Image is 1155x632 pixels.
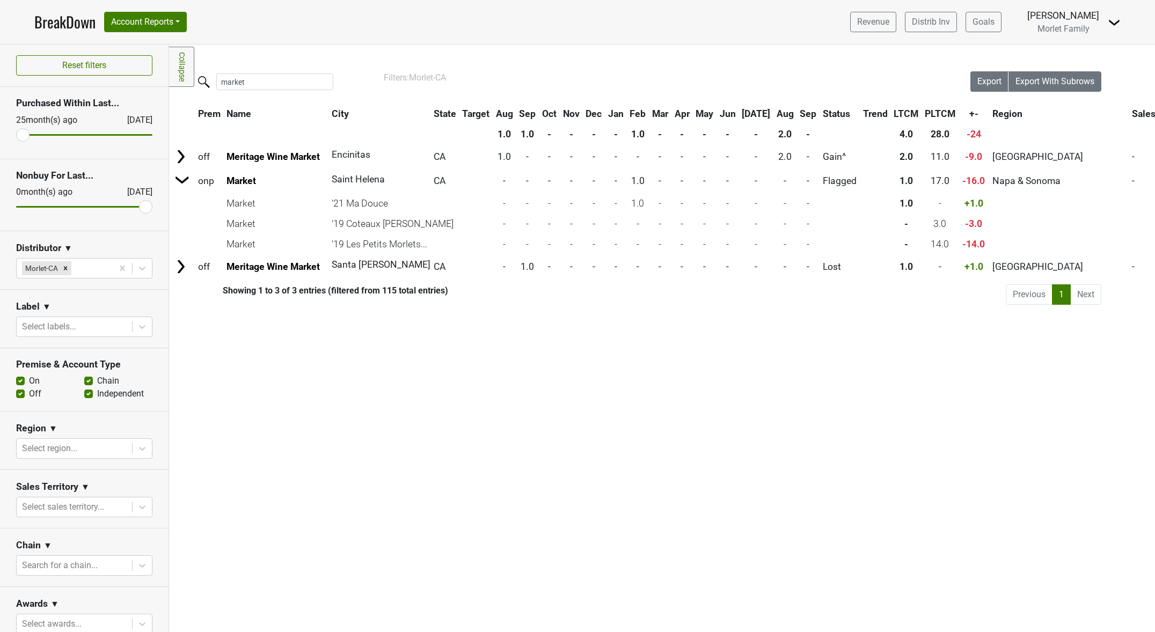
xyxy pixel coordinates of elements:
button: Export [970,71,1009,92]
th: Aug: activate to sort column ascending [493,104,516,123]
td: - [798,194,820,213]
td: - [774,214,796,233]
a: Meritage Wine Market [226,151,320,162]
span: Status [823,108,850,119]
span: - [593,151,595,162]
td: - [717,214,739,233]
span: Saint Helena [332,174,385,185]
td: - [739,234,773,254]
th: May: activate to sort column ascending [693,104,716,123]
span: CA [434,261,445,272]
span: - [593,175,595,186]
span: -9.0 [965,151,982,162]
th: Apr: activate to sort column ascending [672,104,692,123]
td: - [583,194,604,213]
div: 25 month(s) ago [16,114,101,127]
td: - [891,234,921,254]
td: - [774,234,796,254]
td: - [774,194,796,213]
span: 1.0 [521,261,534,272]
td: - [605,234,626,254]
td: Market [224,214,328,233]
a: Revenue [850,12,896,32]
td: - [560,234,582,254]
td: '21 Ma Douce [329,194,423,213]
td: - [717,194,739,213]
th: Trend: activate to sort column ascending [860,104,890,123]
td: - [672,194,692,213]
th: - [672,124,692,144]
span: Morlet-CA [409,72,446,83]
span: PLTCM [925,108,955,119]
span: -16.0 [962,175,985,186]
th: Sep: activate to sort column ascending [517,104,539,123]
img: Dropdown Menu [1108,16,1121,29]
th: Aug: activate to sort column ascending [774,104,796,123]
td: - [693,194,716,213]
th: PLTCM: activate to sort column ascending [922,104,958,123]
th: Dec: activate to sort column ascending [583,104,604,123]
span: - [807,175,809,186]
th: +-: activate to sort column ascending [959,104,989,123]
span: 1.0 [900,261,913,272]
span: Prem [198,108,221,119]
span: Encinitas [332,149,370,160]
span: Morlet Family [1037,24,1090,34]
th: - [693,124,716,144]
span: ▼ [43,539,52,552]
span: CA [434,151,445,162]
span: Santa [PERSON_NAME] [332,259,430,270]
span: +1.0 [964,261,983,272]
td: - [922,194,958,213]
span: - [615,151,617,162]
td: - [517,234,539,254]
span: ▼ [81,481,90,494]
h3: Region [16,423,46,434]
span: - [784,175,786,186]
th: - [739,124,773,144]
span: Name [226,108,251,119]
th: Status: activate to sort column ascending [820,104,859,123]
span: - [681,261,683,272]
span: -24 [967,129,981,139]
td: - [517,214,539,233]
span: - [503,261,506,272]
span: - [570,151,573,162]
td: - [539,234,559,254]
th: - [798,124,820,144]
th: Feb: activate to sort column ascending [627,104,649,123]
span: - [726,151,729,162]
th: - [560,124,582,144]
h3: Awards [16,598,48,609]
td: +1.0 [959,194,989,213]
img: Arrow right [174,172,191,188]
span: - [703,261,706,272]
td: - [739,214,773,233]
span: - [526,175,529,186]
a: BreakDown [34,11,96,33]
span: ▼ [42,300,51,313]
td: - [493,234,516,254]
td: - [605,194,626,213]
th: 2.0 [774,124,796,144]
span: [GEOGRAPHIC_DATA] [992,261,1083,272]
a: Market [226,175,256,186]
td: - [605,214,626,233]
button: Export With Subrows [1008,71,1101,92]
th: - [539,124,559,144]
a: Distrib Inv [905,12,957,32]
span: - [755,151,757,162]
span: ▼ [49,422,57,435]
label: Chain [97,374,119,387]
span: - [726,175,729,186]
th: Prem: activate to sort column ascending [195,104,223,123]
td: - [672,234,692,254]
span: - [807,261,809,272]
h3: Nonbuy For Last... [16,170,152,181]
td: - [560,194,582,213]
th: Oct: activate to sort column ascending [539,104,559,123]
td: - [583,214,604,233]
span: Export With Subrows [1015,76,1094,86]
a: 1 [1052,284,1071,305]
span: - [659,261,661,272]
